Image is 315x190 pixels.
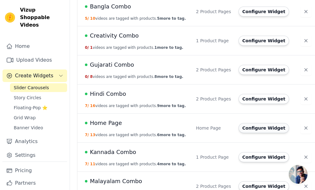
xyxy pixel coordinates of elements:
button: Delete widget [300,64,312,75]
span: Hindi Combo [90,90,126,98]
span: 8 more to tag. [155,74,183,79]
span: Create Widgets [15,72,53,80]
div: 2 Product Pages [196,96,231,102]
span: 10 [90,16,96,21]
span: Banner Video [14,125,43,131]
span: 4 more to tag. [157,162,186,166]
span: 7 / [85,133,89,137]
span: 5 / [85,16,89,21]
span: Kannada Combo [90,148,136,157]
span: Creativity Combo [90,31,139,40]
span: Live Published [85,180,87,182]
button: 5/ 10videos are tagged with products.5more to tag. [85,16,186,21]
span: Live Published [85,151,87,153]
div: 2 Product Pages [196,67,231,73]
div: Open chat [289,165,308,184]
span: Malayalam Combo [90,177,142,186]
span: Live Published [85,64,87,66]
div: 1 Product Page [196,154,231,160]
span: 1 more to tag. [155,45,183,50]
a: Grid Wrap [10,113,67,122]
a: Upload Videos [2,54,67,66]
span: Bangla Combo [90,2,131,11]
div: 2 Product Pages [196,8,231,15]
a: Banner Video [10,123,67,132]
span: 0 / [85,45,89,50]
button: 7/ 16videos are tagged with products.9more to tag. [85,103,186,108]
a: Slider Carousels [10,83,67,92]
a: Story Circles [10,93,67,102]
span: 7 / [85,162,89,166]
button: Configure Widget [239,7,289,17]
span: 0 / [85,74,89,79]
a: Home [2,40,67,53]
button: Configure Widget [239,152,289,162]
img: Vizup [5,13,15,23]
span: 1 [90,45,93,50]
a: Settings [2,149,67,162]
span: 6 more to tag. [157,133,186,137]
button: Delete widget [300,122,312,134]
button: Create Widgets [2,69,67,82]
button: Configure Widget [239,65,289,75]
span: Vizup Shoppable Videos [20,6,65,29]
span: Live Published [85,34,87,37]
a: Analytics [2,135,67,148]
button: Delete widget [300,35,312,46]
a: Pricing [2,164,67,177]
span: Live Published [85,122,87,124]
button: Configure Widget [239,36,289,46]
span: Story Circles [14,95,41,101]
span: 5 more to tag. [157,16,186,21]
div: 1 Product Page [196,38,231,44]
button: Configure Widget [239,94,289,104]
div: Home Page [196,125,231,131]
button: Delete widget [300,93,312,105]
span: Home Page [90,119,122,127]
span: Grid Wrap [14,115,36,121]
button: 0/ 8videos are tagged with products.8more to tag. [85,74,183,79]
button: Configure Widget [239,123,289,133]
span: Gujarati Combo [90,60,134,69]
button: Delete widget [300,151,312,163]
span: Live Published [85,5,87,8]
button: 0/ 1videos are tagged with products.1more to tag. [85,45,183,50]
a: Partners [2,177,67,189]
span: 11 [90,162,96,166]
span: Slider Carousels [14,85,49,91]
span: 13 [90,133,96,137]
span: Live Published [85,93,87,95]
button: 7/ 13videos are tagged with products.6more to tag. [85,132,186,137]
span: 8 [90,74,93,79]
span: 7 / [85,104,89,108]
span: 16 [90,104,96,108]
span: 9 more to tag. [157,104,186,108]
a: Floating-Pop ⭐ [10,103,67,112]
span: Floating-Pop ⭐ [14,105,47,111]
button: Delete widget [300,6,312,17]
button: 7/ 11videos are tagged with products.4more to tag. [85,162,186,167]
div: 2 Product Pages [196,183,231,189]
